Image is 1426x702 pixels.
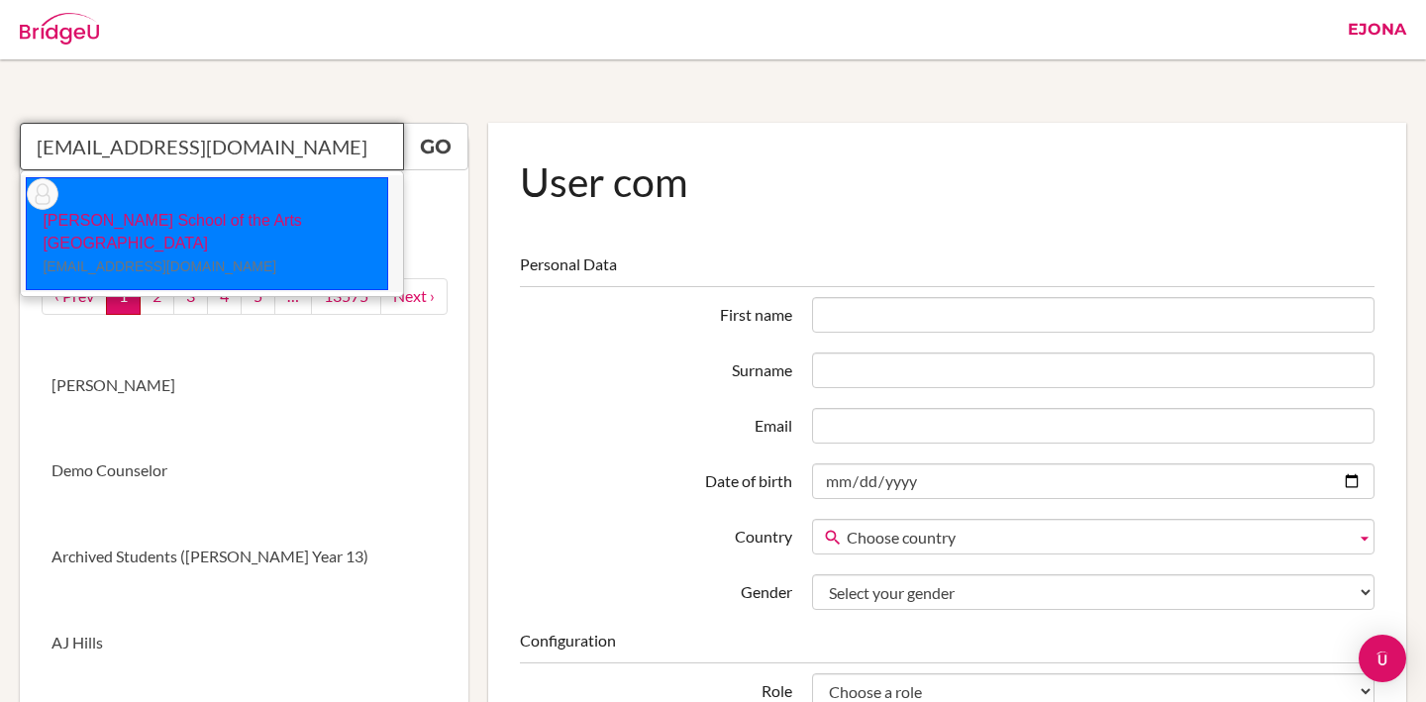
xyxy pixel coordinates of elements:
img: thumb_default-9baad8e6c595f6d87dbccf3bc005204999cb094ff98a76d4c88bb8097aa52fd3.png [27,178,58,210]
a: next [380,278,448,315]
label: Surname [510,352,801,382]
a: Go [403,123,468,170]
legend: Personal Data [520,253,1375,287]
label: Email [510,408,801,438]
h1: User com [520,154,1375,209]
label: Country [510,519,801,549]
label: Date of birth [510,463,801,493]
a: Archived Students ([PERSON_NAME] Year 13) [20,514,468,600]
a: [PERSON_NAME] [20,343,468,429]
label: Gender [510,574,801,604]
small: [EMAIL_ADDRESS][DOMAIN_NAME] [43,258,276,274]
a: AJ Hills [20,600,468,686]
legend: Configuration [520,630,1375,663]
img: Bridge-U [20,13,99,45]
a: Demo Counselor [20,428,468,514]
a: New User [20,170,468,256]
p: [PERSON_NAME] School of the Arts [GEOGRAPHIC_DATA] [27,210,387,278]
label: First name [510,297,801,327]
div: Open Intercom Messenger [1359,635,1406,682]
input: Quicksearch user [20,123,404,170]
span: Choose country [847,520,1348,555]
